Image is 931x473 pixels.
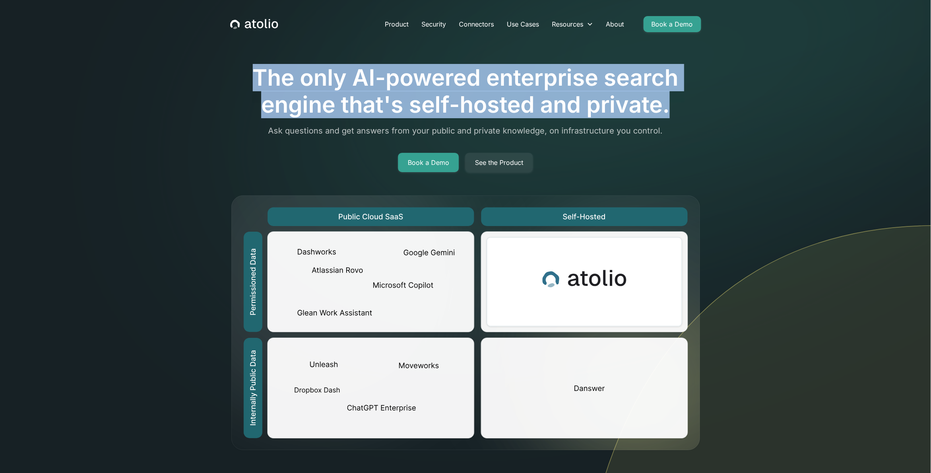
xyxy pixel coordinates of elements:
a: Connectors [453,16,501,32]
iframe: Chat Widget [891,434,931,473]
a: Product [379,16,415,32]
a: Book a Demo [398,153,459,172]
a: About [600,16,631,32]
img: image [230,195,701,451]
a: Security [415,16,453,32]
a: Book a Demo [644,16,701,32]
h1: The only AI-powered enterprise search engine that's self-hosted and private. [230,64,701,118]
a: See the Product [465,153,533,172]
a: home [230,19,278,29]
p: Ask questions and get answers from your public and private knowledge, on infrastructure you control. [230,125,701,137]
a: Use Cases [501,16,546,32]
div: Resources [546,16,600,32]
div: Resources [552,19,584,29]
